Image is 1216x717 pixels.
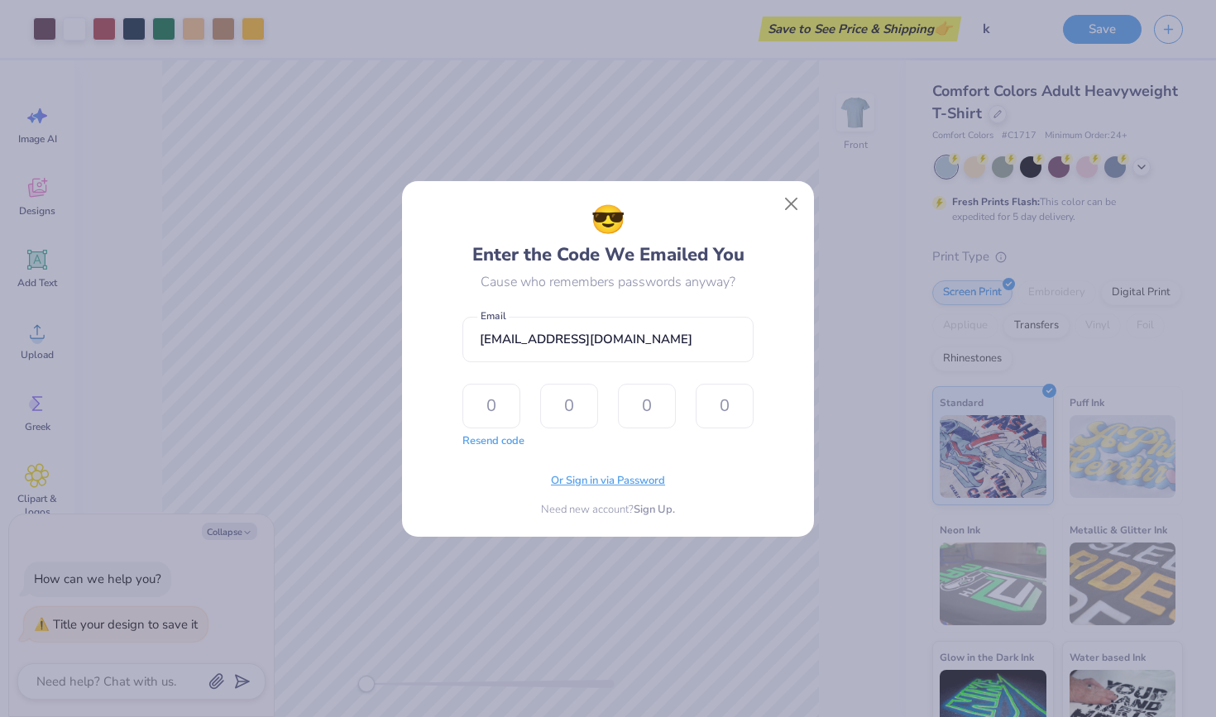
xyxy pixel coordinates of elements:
[618,384,676,428] input: 0
[551,473,665,490] span: Or Sign in via Password
[540,384,598,428] input: 0
[591,199,625,241] span: 😎
[462,384,520,428] input: 0
[462,433,524,450] button: Resend code
[481,272,735,292] div: Cause who remembers passwords anyway?
[696,384,754,428] input: 0
[472,199,744,269] div: Enter the Code We Emailed You
[776,188,807,219] button: Close
[634,502,675,519] span: Sign Up.
[541,502,675,519] div: Need new account?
